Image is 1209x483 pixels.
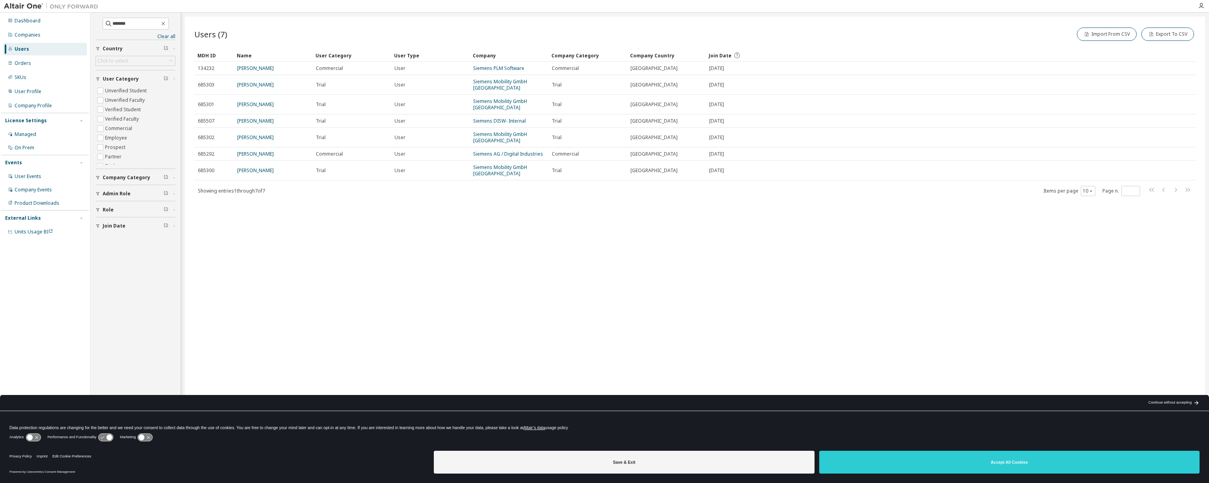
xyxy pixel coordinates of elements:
[709,167,724,174] span: [DATE]
[1141,28,1194,41] button: Export To CSV
[709,101,724,108] span: [DATE]
[15,228,53,235] span: Units Usage BI
[394,118,405,124] span: User
[552,82,562,88] span: Trial
[164,223,168,229] span: Clear filter
[96,40,175,57] button: Country
[96,217,175,235] button: Join Date
[552,118,562,124] span: Trial
[15,131,36,138] div: Managed
[105,152,123,162] label: Partner
[315,49,388,62] div: User Category
[105,114,140,124] label: Verified Faculty
[194,29,227,40] span: Users (7)
[5,160,22,166] div: Events
[316,151,343,157] span: Commercial
[96,56,175,66] div: Click to select
[15,46,29,52] div: Users
[96,185,175,202] button: Admin Role
[552,134,562,141] span: Trial
[237,49,309,62] div: Name
[4,2,102,10] img: Altair One
[709,52,732,59] span: Join Date
[164,174,168,181] span: Clear filter
[630,151,678,157] span: [GEOGRAPHIC_DATA]
[198,65,214,72] span: 134232
[709,134,724,141] span: [DATE]
[96,70,175,88] button: User Category
[198,134,214,141] span: 685302
[237,134,274,141] a: [PERSON_NAME]
[103,207,114,213] span: Role
[1077,28,1137,41] button: Import From CSV
[237,65,274,72] a: [PERSON_NAME]
[164,191,168,197] span: Clear filter
[552,167,562,174] span: Trial
[164,46,168,52] span: Clear filter
[552,65,579,72] span: Commercial
[103,174,150,181] span: Company Category
[15,145,34,151] div: On Prem
[394,65,405,72] span: User
[103,46,123,52] span: Country
[96,169,175,186] button: Company Category
[103,223,125,229] span: Join Date
[197,49,230,62] div: MDH ID
[98,58,128,64] div: Click to select
[316,118,326,124] span: Trial
[5,118,47,124] div: License Settings
[237,151,274,157] a: [PERSON_NAME]
[15,60,31,66] div: Orders
[5,215,41,221] div: External Links
[105,86,148,95] label: Unverified Student
[105,124,134,133] label: Commercial
[237,118,274,124] a: [PERSON_NAME]
[237,101,274,108] a: [PERSON_NAME]
[316,167,326,174] span: Trial
[630,134,678,141] span: [GEOGRAPHIC_DATA]
[316,65,343,72] span: Commercial
[1083,188,1093,194] button: 10
[316,134,326,141] span: Trial
[473,98,527,111] a: Siemens Mobility GmbH [GEOGRAPHIC_DATA]
[15,74,26,81] div: SKUs
[551,49,624,62] div: Company Category
[96,33,175,40] a: Clear all
[237,81,274,88] a: [PERSON_NAME]
[1102,186,1140,196] span: Page n.
[734,52,741,59] svg: Date when the user was first added or directly signed up. If the user was deleted and later re-ad...
[473,151,543,157] a: Siemens AG / Digital Industries
[105,143,127,152] label: Prospect
[105,133,129,143] label: Employee
[15,200,59,206] div: Product Downloads
[630,118,678,124] span: [GEOGRAPHIC_DATA]
[103,76,139,82] span: User Category
[15,32,41,38] div: Companies
[198,82,214,88] span: 685303
[96,201,175,219] button: Role
[709,65,724,72] span: [DATE]
[394,134,405,141] span: User
[473,49,545,62] div: Company
[630,49,702,62] div: Company Country
[15,18,41,24] div: Dashboard
[552,151,579,157] span: Commercial
[164,207,168,213] span: Clear filter
[15,187,52,193] div: Company Events
[103,191,131,197] span: Admin Role
[198,167,214,174] span: 685300
[105,105,142,114] label: Verified Student
[630,65,678,72] span: [GEOGRAPHIC_DATA]
[15,88,41,95] div: User Profile
[15,103,52,109] div: Company Profile
[164,76,168,82] span: Clear filter
[394,49,466,62] div: User Type
[198,118,214,124] span: 685507
[316,101,326,108] span: Trial
[15,173,41,180] div: User Events
[394,151,405,157] span: User
[473,131,527,144] a: Siemens Mobility GmbH [GEOGRAPHIC_DATA]
[630,101,678,108] span: [GEOGRAPHIC_DATA]
[709,118,724,124] span: [DATE]
[237,167,274,174] a: [PERSON_NAME]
